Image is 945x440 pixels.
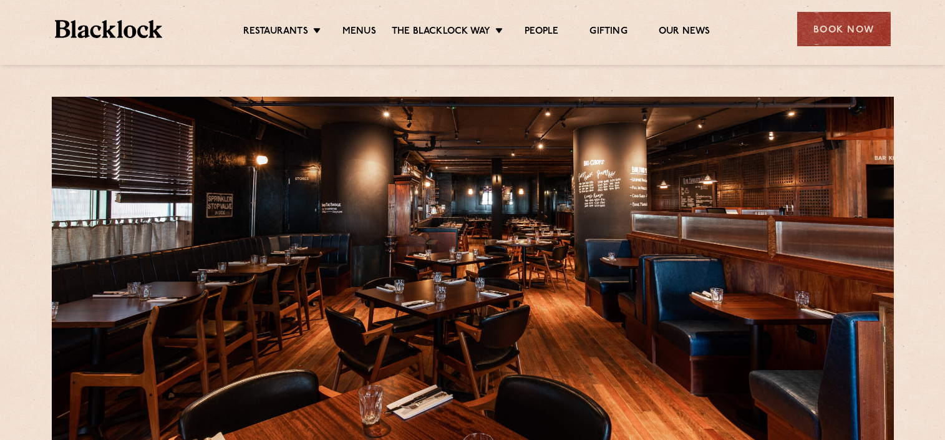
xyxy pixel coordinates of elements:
a: People [525,26,558,39]
a: Menus [342,26,376,39]
a: Gifting [589,26,627,39]
img: BL_Textured_Logo-footer-cropped.svg [55,20,163,38]
a: Our News [659,26,710,39]
div: Book Now [797,12,891,46]
a: The Blacklock Way [392,26,490,39]
a: Restaurants [243,26,308,39]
